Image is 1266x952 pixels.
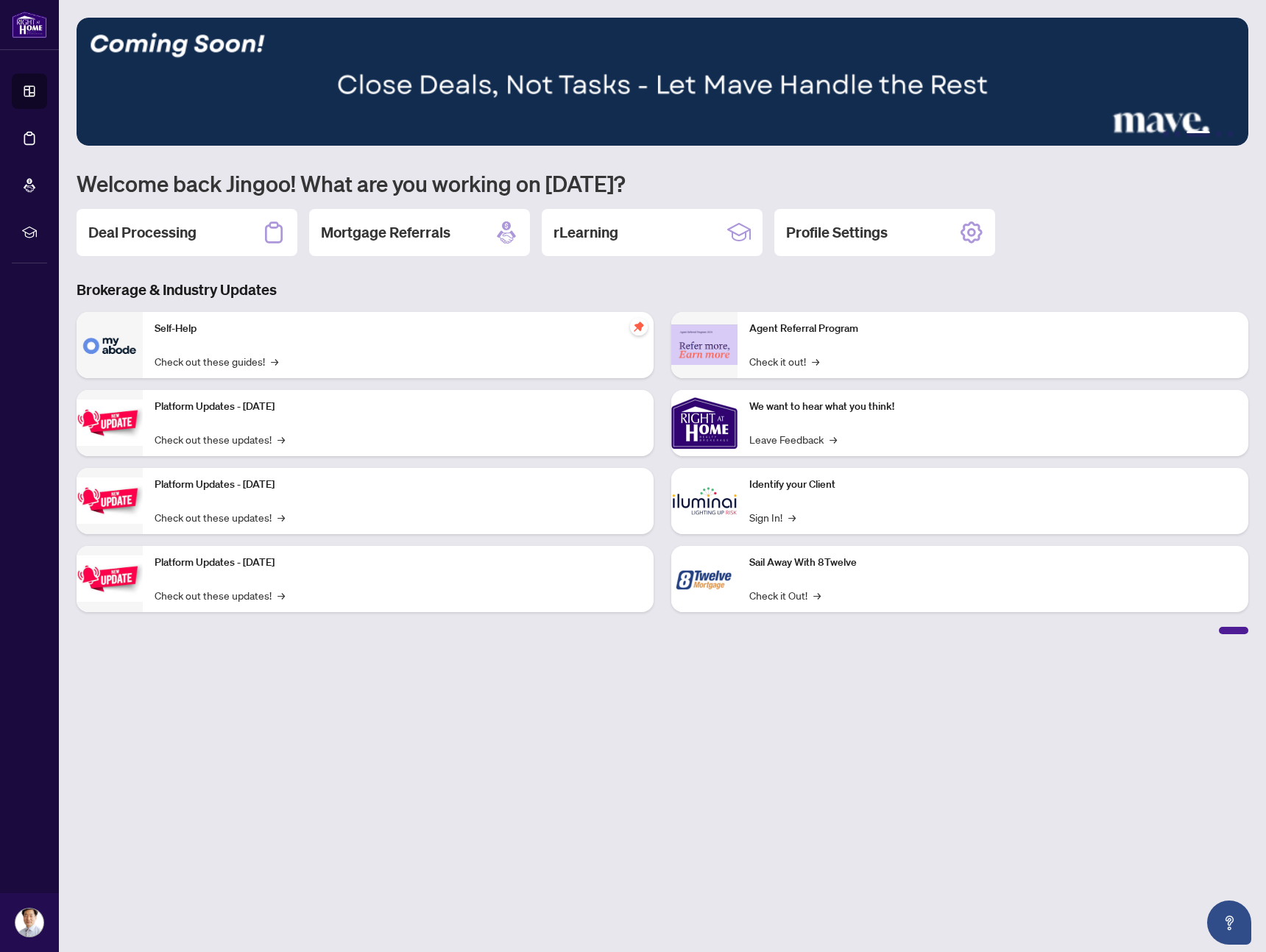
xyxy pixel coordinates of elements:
img: We want to hear what you think! [671,390,738,456]
h2: Mortgage Referrals [321,222,450,243]
p: We want to hear what you think! [749,399,1237,415]
span: pushpin [630,318,648,335]
a: Check it Out!→ [749,587,821,603]
button: Open asap [1207,901,1251,945]
h1: Welcome back Jingoo! What are you working on [DATE]? [77,169,1248,197]
p: Platform Updates - [DATE] [155,555,642,571]
img: logo [12,11,47,38]
h2: rLearning [554,222,618,243]
a: Check out these updates!→ [155,509,285,525]
button: 1 [1163,131,1169,137]
span: → [271,353,278,369]
p: Self-Help [155,321,642,337]
span: → [813,587,821,603]
p: Platform Updates - [DATE] [155,477,642,493]
p: Platform Updates - [DATE] [155,399,642,415]
p: Identify your Client [749,477,1237,493]
span: → [277,509,285,525]
span: → [830,431,837,447]
img: Identify your Client [671,468,738,534]
img: Sail Away With 8Twelve [671,546,738,612]
a: Leave Feedback→ [749,431,837,447]
span: → [277,431,285,447]
a: Check out these updates!→ [155,587,285,603]
h3: Brokerage & Industry Updates [77,280,1248,300]
a: Check out these updates!→ [155,431,285,447]
a: Sign In!→ [749,509,796,525]
img: Profile Icon [15,909,43,937]
p: Agent Referral Program [749,321,1237,337]
a: Check it out!→ [749,353,819,369]
span: → [812,353,819,369]
button: 4 [1216,131,1222,137]
button: 3 [1187,131,1210,137]
span: → [788,509,796,525]
img: Self-Help [77,312,143,378]
img: Platform Updates - June 23, 2025 [77,555,143,602]
img: Platform Updates - July 21, 2025 [77,399,143,446]
h2: Deal Processing [88,222,197,243]
button: 5 [1228,131,1234,137]
img: Platform Updates - July 8, 2025 [77,477,143,524]
img: Slide 2 [77,18,1248,146]
img: Agent Referral Program [671,324,738,365]
span: → [277,587,285,603]
h2: Profile Settings [786,222,888,243]
p: Sail Away With 8Twelve [749,555,1237,571]
a: Check out these guides!→ [155,353,278,369]
button: 2 [1175,131,1181,137]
